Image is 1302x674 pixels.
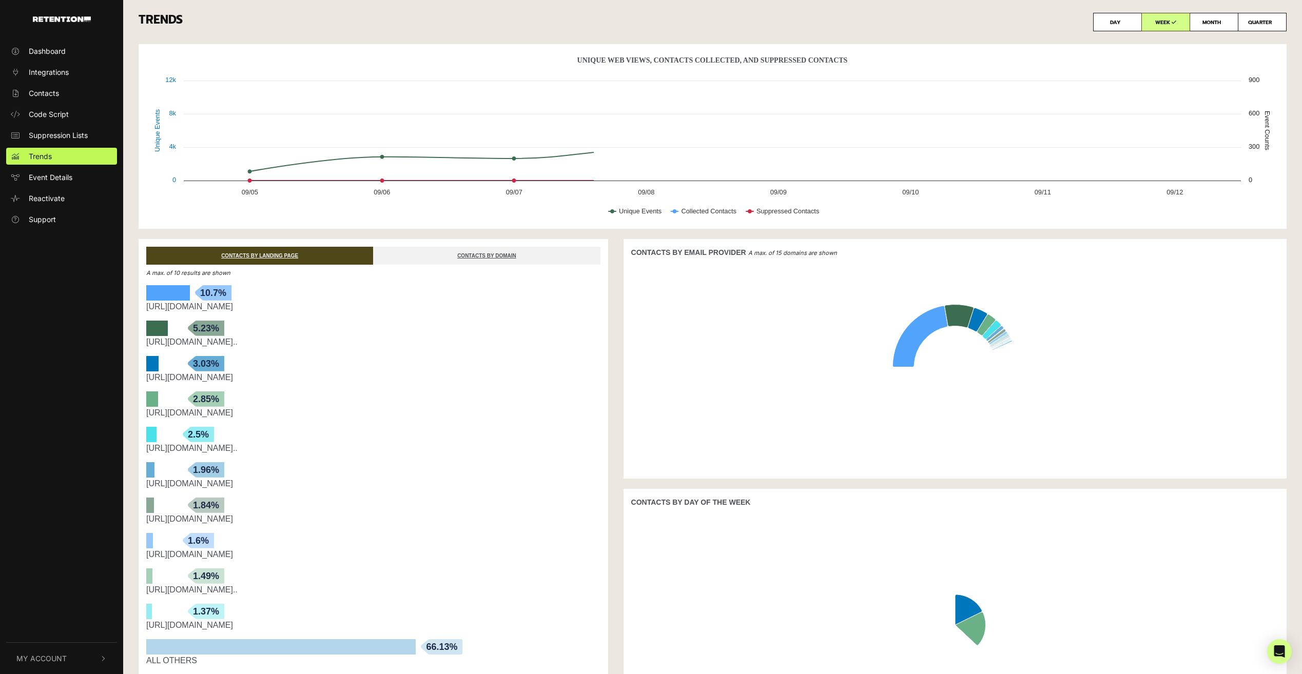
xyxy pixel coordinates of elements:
text: 09/10 [902,188,919,196]
text: 900 [1249,76,1259,84]
svg: Unique Web Views, Contacts Collected, And Suppressed Contacts [146,52,1278,226]
a: Code Script [6,106,117,123]
div: https://www.levenger.com/collections/all/products/cubi-convertible-booster-stand [146,584,600,596]
span: 10.7% [195,285,231,301]
div: Open Intercom Messenger [1267,639,1292,664]
text: 600 [1249,109,1259,117]
a: [URL][DOMAIN_NAME] [146,479,233,488]
span: Support [29,214,56,225]
text: Unique Events [619,207,662,215]
text: 300 [1249,143,1259,150]
a: Event Details [6,169,117,186]
text: 09/11 [1035,188,1051,196]
span: 1.6% [183,533,214,548]
text: 09/09 [770,188,787,196]
span: Integrations [29,67,69,77]
text: Unique Events [153,109,161,152]
a: Suppression Lists [6,127,117,144]
span: Dashboard [29,46,66,56]
text: 0 [1249,176,1252,184]
a: [URL][DOMAIN_NAME] [146,373,233,382]
span: 2.85% [188,391,224,407]
img: Retention.com [33,16,91,22]
label: DAY [1093,13,1142,31]
span: 3.03% [188,356,224,371]
text: 0 [172,176,176,184]
a: Trends [6,148,117,165]
label: WEEK [1141,13,1190,31]
div: https://www.levenger.com/collections/desk-accessories [146,371,600,384]
span: Reactivate [29,193,65,204]
a: [URL][DOMAIN_NAME] [146,621,233,629]
text: 09/12 [1167,188,1183,196]
div: https://www.levenger.com/collections/all/products/true-writer-classic-blue-grotto-pen [146,336,600,348]
text: 8k [169,109,176,117]
div: https://www.levenger.com/products/circa-simply-irresistible-kit [146,442,600,454]
em: A max. of 10 results are shown [146,269,230,276]
text: Collected Contacts [681,207,736,215]
a: Dashboard [6,43,117,60]
h3: TRENDS [139,13,1287,31]
span: 1.37% [188,604,224,619]
a: [URL][DOMAIN_NAME] [146,408,233,417]
span: Contacts [29,88,59,98]
div: https://www.levenger.com/collections/all/badge:clearance [146,407,600,419]
div: https://www.levenger.com/pages/writing [146,548,600,561]
text: Event Counts [1264,111,1271,150]
span: 1.49% [188,568,224,584]
text: 4k [169,143,176,150]
span: Code Script [29,109,69,120]
a: Integrations [6,64,117,81]
span: 66.13% [421,639,462,655]
div: https://www.levenger.com/collections/levenger-pens [146,513,600,525]
text: Unique Web Views, Contacts Collected, And Suppressed Contacts [577,56,848,64]
div: https://www.levenger.com/collections/circa-system [146,619,600,631]
a: Support [6,211,117,228]
strong: CONTACTS BY DAY OF THE WEEK [631,498,751,506]
a: [URL][DOMAIN_NAME].. [146,338,238,346]
div: https://www.levenger.com/ [146,301,600,313]
a: [URL][DOMAIN_NAME].. [146,444,238,452]
a: Reactivate [6,190,117,207]
text: 12k [165,76,176,84]
span: 1.96% [188,462,224,478]
a: Contacts [6,85,117,102]
span: Event Details [29,172,72,183]
em: A max. of 15 domains are shown [748,249,837,256]
span: 1.84% [188,498,224,513]
text: Suppressed Contacts [756,207,819,215]
a: CONTACTS BY LANDING PAGE [146,247,373,265]
span: 2.5% [183,427,214,442]
text: 09/05 [242,188,258,196]
a: [URL][DOMAIN_NAME].. [146,585,238,594]
label: MONTH [1190,13,1238,31]
text: 09/06 [374,188,390,196]
text: 09/08 [638,188,654,196]
a: [URL][DOMAIN_NAME] [146,550,233,559]
strong: CONTACTS BY EMAIL PROVIDER [631,248,746,256]
span: 5.23% [188,321,224,336]
span: Suppression Lists [29,130,88,141]
span: My Account [16,653,67,664]
a: CONTACTS BY DOMAIN [373,247,600,265]
text: 09/07 [506,188,522,196]
a: [URL][DOMAIN_NAME] [146,514,233,523]
div: https://www.levenger.com/collections/all-pens [146,478,600,490]
button: My Account [6,643,117,674]
span: Trends [29,151,52,162]
div: ALL OTHERS [146,655,600,667]
a: [URL][DOMAIN_NAME] [146,302,233,311]
label: QUARTER [1238,13,1287,31]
